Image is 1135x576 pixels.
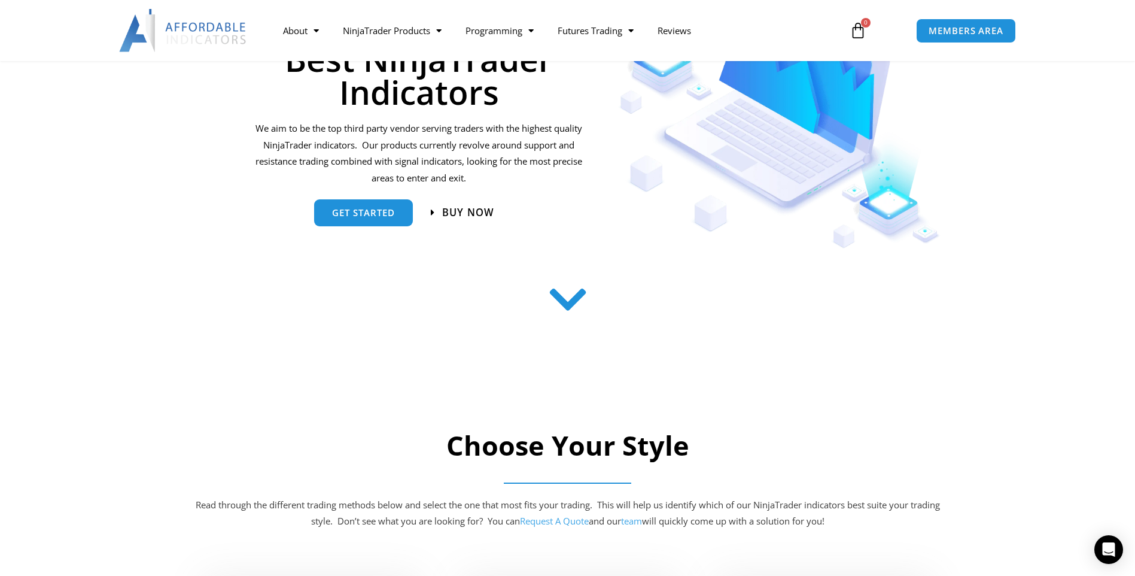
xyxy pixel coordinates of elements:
a: MEMBERS AREA [916,19,1016,43]
span: get started [332,208,395,217]
h1: Best NinjaTrader Indicators [254,43,585,108]
a: Futures Trading [546,17,646,44]
span: Buy now [442,207,494,217]
a: Programming [454,17,546,44]
span: 0 [861,18,871,28]
a: Reviews [646,17,703,44]
span: MEMBERS AREA [929,26,1003,35]
a: NinjaTrader Products [331,17,454,44]
a: get started [314,199,413,226]
h2: Choose Your Style [194,428,942,463]
a: 0 [832,13,884,48]
a: team [621,515,642,527]
a: About [271,17,331,44]
nav: Menu [271,17,836,44]
img: LogoAI | Affordable Indicators – NinjaTrader [119,9,248,52]
div: Open Intercom Messenger [1094,535,1123,564]
a: Request A Quote [520,515,589,527]
p: We aim to be the top third party vendor serving traders with the highest quality NinjaTrader indi... [254,120,585,187]
p: Read through the different trading methods below and select the one that most fits your trading. ... [194,497,942,530]
a: Buy now [431,207,494,217]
